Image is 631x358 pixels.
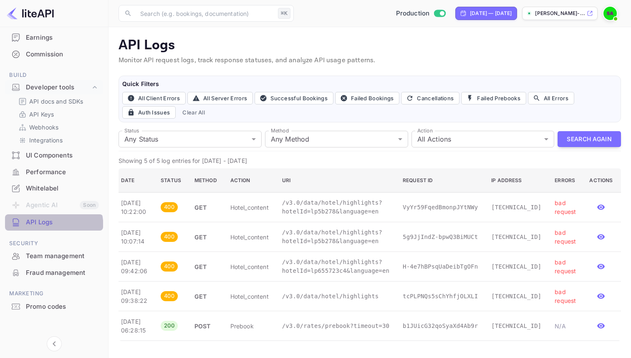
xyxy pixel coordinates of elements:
th: IP Address [485,169,548,193]
p: tcPLPNQs5sChYhfjOLXLI [403,292,478,301]
div: Fraud management [5,265,103,281]
a: Promo codes [5,299,103,314]
div: Commission [26,50,99,59]
button: Search Again [558,131,621,147]
p: VyYr59FqedBmonpJYtNWy [403,203,478,212]
button: Cancellations [401,92,459,104]
a: API Logs [5,214,103,230]
span: Production [396,9,430,18]
p: bad request [555,198,576,216]
div: API docs and SDKs [15,95,100,107]
div: Developer tools [5,80,103,95]
th: Actions [583,169,621,193]
label: Status [124,127,139,134]
span: 400 [161,203,178,211]
div: All Actions [411,131,555,147]
div: Whitelabel [26,184,99,193]
p: Monitor API request logs, track response statuses, and analyze API usage patterns. [119,56,621,66]
a: Integrations [18,136,96,145]
p: /v3.0/data/hotel/highlights [282,292,389,301]
a: Webhooks [18,123,96,132]
p: bad request [555,287,576,305]
button: Collapse navigation [47,336,62,351]
th: Method [188,169,224,193]
div: Fraud management [26,268,99,278]
a: Fraud management [5,265,103,280]
div: Any Method [265,131,408,147]
p: hotel_content [230,203,269,212]
p: hotel_content [230,233,269,241]
button: Auth Issues [122,106,176,119]
p: prebook [230,322,269,330]
p: API docs and SDKs [29,97,83,106]
button: All Server Errors [187,92,253,104]
span: Security [5,239,103,248]
button: All Client Errors [122,92,186,104]
p: [DATE] 09:42:06 [121,258,147,275]
p: Showing 5 of 5 log entries for [DATE] - [DATE] [119,156,621,165]
div: Click to change the date range period [455,7,517,20]
div: API Logs [26,218,99,227]
div: UI Components [26,151,99,160]
div: Whitelabel [5,180,103,197]
p: /v3.0/rates/prebook?timeout=30 [282,322,389,330]
p: [TECHNICAL_ID] [491,322,541,330]
p: /v3.0/data/hotel/highlights?hotelId=lp655723c4&language=en [282,258,389,275]
span: 400 [161,292,178,300]
th: Errors [548,169,583,193]
p: API Logs [119,37,621,54]
a: UI Components [5,147,103,163]
a: Whitelabel [5,180,103,196]
p: [PERSON_NAME]-... [535,10,585,17]
div: Commission [5,46,103,63]
a: Performance [5,164,103,180]
p: Webhooks [29,123,58,132]
th: URI [275,169,396,193]
div: Performance [5,164,103,180]
p: GET [194,292,217,301]
p: bad request [555,228,576,246]
p: /v3.0/data/hotel/highlights?hotelId=lp5b278&language=en [282,198,389,216]
p: [DATE] 10:22:00 [121,198,147,216]
span: 200 [161,322,178,330]
button: Successful Bookings [255,92,333,104]
p: [TECHNICAL_ID] [491,292,541,301]
div: Team management [26,251,99,261]
div: Team management [5,248,103,264]
p: [DATE] 10:07:14 [121,228,147,246]
a: API Keys [18,110,96,119]
img: LiteAPI logo [7,7,54,20]
th: Date [113,169,154,193]
label: Action [417,127,433,134]
p: /v3.0/data/hotel/highlights?hotelId=lp5b278&language=en [282,228,389,246]
p: GET [194,233,217,241]
a: Earnings [5,30,103,45]
span: Marketing [5,289,103,298]
p: API Keys [29,110,54,119]
p: POST [194,322,217,330]
div: Any Status [119,131,262,147]
p: N/A [555,322,576,330]
span: Build [5,71,103,80]
div: [DATE] — [DATE] [470,10,512,17]
div: Promo codes [5,299,103,315]
div: ⌘K [278,8,290,19]
a: Commission [5,46,103,62]
span: 400 [161,233,178,241]
button: Failed Prebooks [461,92,526,104]
p: [DATE] 06:28:15 [121,317,147,335]
a: Team management [5,248,103,264]
a: API docs and SDKs [18,97,96,106]
p: hotel_content [230,262,269,271]
p: H-4e7hBPsqUaDeibTgOFn [403,262,478,271]
div: Switch to Sandbox mode [393,9,449,18]
p: bad request [555,258,576,275]
p: b1JUicG32qoSyaXd4Ab9r [403,322,478,330]
p: 5g9JjIndZ-bpwQ3BiMUCt [403,233,478,241]
span: 400 [161,262,178,271]
div: Integrations [15,134,100,146]
div: Promo codes [26,302,99,312]
img: Senthilkumar Arumugam [603,7,617,20]
th: Status [154,169,188,193]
